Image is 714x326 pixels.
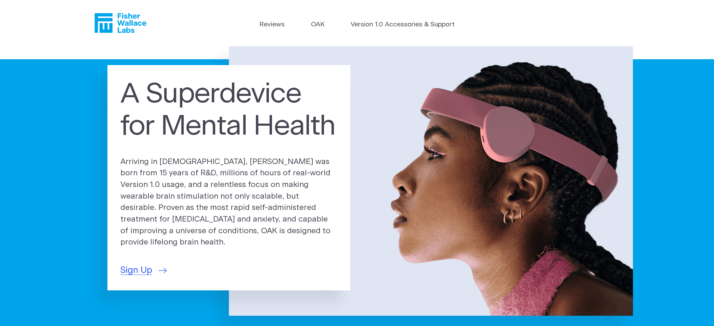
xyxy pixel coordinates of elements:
a: Fisher Wallace [94,13,146,33]
a: Version 1.0 Accessories & Support [351,20,455,30]
h1: A Superdevice for Mental Health [120,78,337,142]
a: Reviews [259,20,285,30]
a: Sign Up [120,264,167,277]
a: OAK [311,20,325,30]
span: Sign Up [120,264,152,277]
p: Arriving in [DEMOGRAPHIC_DATA], [PERSON_NAME] was born from 15 years of R&D, millions of hours of... [120,156,337,249]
